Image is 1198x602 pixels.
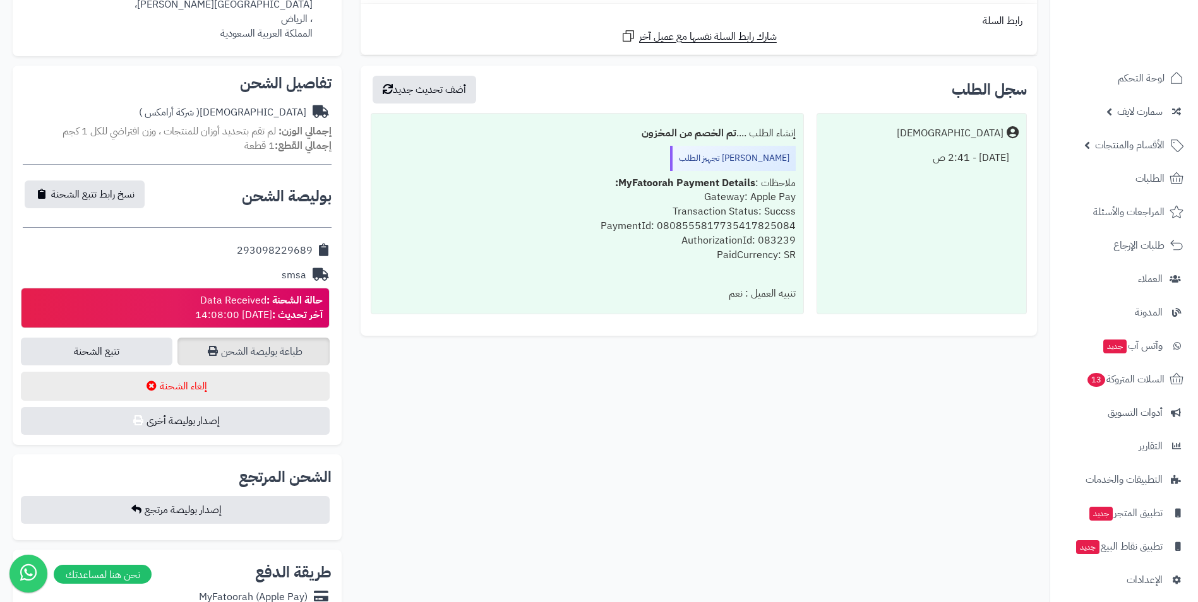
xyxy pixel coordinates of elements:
[275,138,332,153] strong: إجمالي القطع:
[1058,264,1190,294] a: العملاء
[1093,203,1165,221] span: المراجعات والأسئلة
[1118,69,1165,87] span: لوحة التحكم
[1058,431,1190,461] a: التقارير
[21,372,330,401] button: إلغاء الشحنة
[1058,565,1190,595] a: الإعدادات
[379,171,796,282] div: ملاحظات : Gateway: Apple Pay Transaction Status: Succss PaymentId: 0808555817735417825084 Authori...
[1113,237,1165,254] span: طلبات الإرجاع
[244,138,332,153] small: 1 قطعة
[615,175,755,191] b: MyFatoorah Payment Details:
[63,124,276,139] span: لم تقم بتحديد أوزان للمنتجات ، وزن افتراضي للكل 1 كجم
[279,124,332,139] strong: إجمالي الوزن:
[1058,230,1190,261] a: طلبات الإرجاع
[1135,304,1163,321] span: المدونة
[373,76,476,103] button: أضف تحديث جديد
[1087,373,1105,387] span: 13
[1095,136,1165,154] span: الأقسام والمنتجات
[282,268,306,283] div: smsa
[1135,170,1165,187] span: الطلبات
[25,180,145,208] button: نسخ رابط تتبع الشحنة
[1058,63,1190,93] a: لوحة التحكم
[1058,498,1190,528] a: تطبيق المتجرجديد
[242,189,332,204] h2: بوليصة الشحن
[51,187,135,202] span: نسخ رابط تتبع الشحنة
[1058,331,1190,361] a: وآتس آبجديد
[1089,507,1113,521] span: جديد
[1058,163,1190,194] a: الطلبات
[670,146,796,171] div: [PERSON_NAME] تجهيز الطلب
[1086,471,1163,488] span: التطبيقات والخدمات
[1075,538,1163,555] span: تطبيق نقاط البيع
[177,338,329,365] a: طباعة بوليصة الشحن
[1139,437,1163,455] span: التقارير
[825,146,1019,170] div: [DATE] - 2:41 ص
[952,82,1027,97] h3: سجل الطلب
[1076,540,1099,554] span: جديد
[21,496,330,524] button: إصدار بوليصة مرتجع
[267,293,323,308] strong: حالة الشحنة :
[621,28,777,44] a: شارك رابط السلة نفسها مع عميل آخر
[1102,337,1163,355] span: وآتس آب
[1058,197,1190,227] a: المراجعات والأسئلة
[23,76,332,91] h2: تفاصيل الشحن
[1058,398,1190,428] a: أدوات التسويق
[1117,103,1163,121] span: سمارت لايف
[21,407,330,435] button: إصدار بوليصة أخرى
[1086,370,1165,388] span: السلات المتروكة
[237,244,313,258] div: 293098229689
[139,105,306,120] div: [DEMOGRAPHIC_DATA]
[21,338,172,365] a: تتبع الشحنة
[1058,297,1190,328] a: المدونة
[195,293,323,322] div: Data Received [DATE] 14:08:00
[639,30,777,44] span: شارك رابط السلة نفسها مع عميل آخر
[1088,504,1163,522] span: تطبيق المتجر
[1058,464,1190,495] a: التطبيقات والخدمات
[1103,339,1127,353] span: جديد
[239,469,332,485] h2: الشحن المرتجع
[255,565,332,580] h2: طريقة الدفع
[366,14,1032,28] div: رابط السلة
[1058,364,1190,394] a: السلات المتروكة13
[1138,270,1163,288] span: العملاء
[897,126,1003,141] div: [DEMOGRAPHIC_DATA]
[379,281,796,306] div: تنبيه العميل : نعم
[1127,571,1163,589] span: الإعدادات
[379,121,796,146] div: إنشاء الطلب ....
[1108,404,1163,422] span: أدوات التسويق
[139,105,200,120] span: ( شركة أرامكس )
[1058,531,1190,562] a: تطبيق نقاط البيعجديد
[642,126,736,141] b: تم الخصم من المخزون
[272,307,323,322] strong: آخر تحديث :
